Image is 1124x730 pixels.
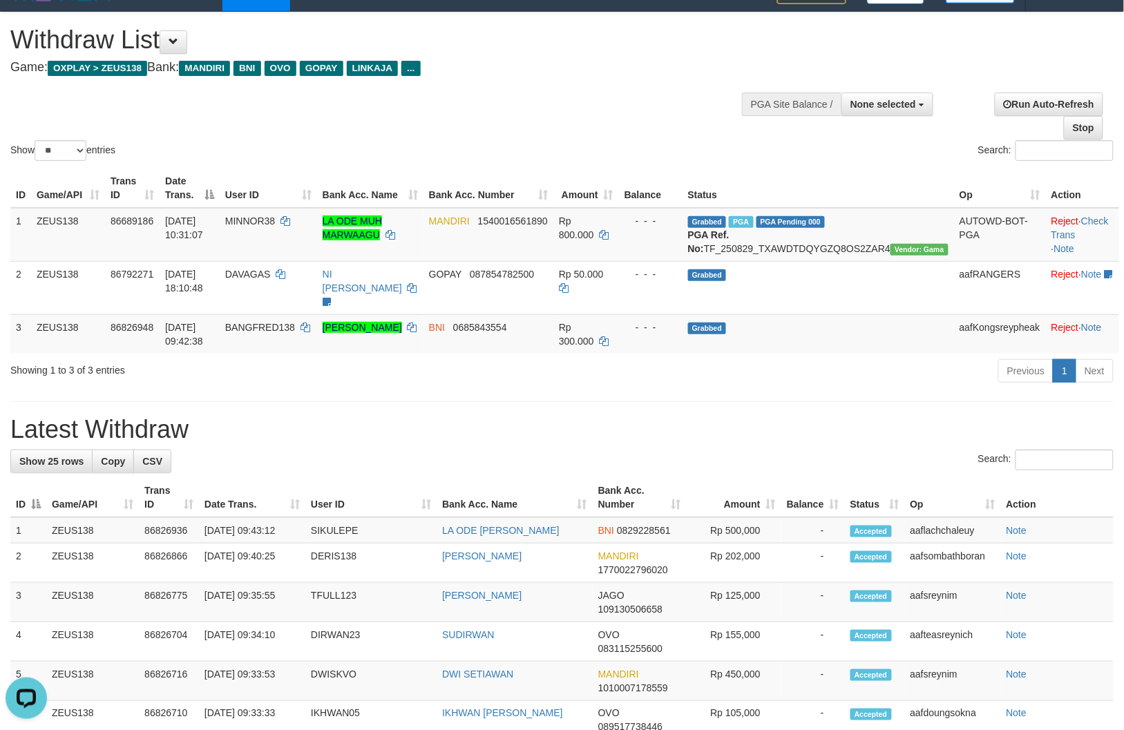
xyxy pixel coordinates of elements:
[199,478,305,517] th: Date Trans.: activate to sort column ascending
[905,662,1001,701] td: aafsreynim
[31,208,105,262] td: ZEUS138
[756,216,826,228] span: PGA Pending
[305,544,437,583] td: DERIS138
[10,208,31,262] td: 1
[781,622,845,662] td: -
[954,261,1046,314] td: aafRANGERS
[1007,708,1027,719] a: Note
[683,208,954,262] td: TF_250829_TXAWDTDQYGZQ8OS2ZAR4
[850,709,892,720] span: Accepted
[160,169,220,208] th: Date Trans.: activate to sort column descending
[1046,261,1119,314] td: ·
[1001,478,1114,517] th: Action
[954,169,1046,208] th: Op: activate to sort column ascending
[31,261,105,314] td: ZEUS138
[35,140,86,161] select: Showentries
[905,478,1001,517] th: Op: activate to sort column ascending
[781,583,845,622] td: -
[688,269,727,281] span: Grabbed
[199,662,305,701] td: [DATE] 09:33:53
[617,525,671,536] span: Copy 0829228561 to clipboard
[10,314,31,354] td: 3
[225,215,275,227] span: MINNOR38
[305,662,437,701] td: DWISKVO
[598,604,663,615] span: Copy 109130506658 to clipboard
[225,269,271,280] span: DAVAGAS
[305,517,437,544] td: SIKULEPE
[10,622,46,662] td: 4
[954,314,1046,354] td: aafKongsreypheak
[686,544,781,583] td: Rp 202,000
[686,478,781,517] th: Amount: activate to sort column ascending
[729,216,753,228] span: Marked by aafkaynarin
[46,622,139,662] td: ZEUS138
[305,622,437,662] td: DIRWAN23
[10,261,31,314] td: 2
[234,61,260,76] span: BNI
[347,61,399,76] span: LINKAJA
[781,517,845,544] td: -
[978,450,1114,470] label: Search:
[905,544,1001,583] td: aafsombathboran
[598,708,620,719] span: OVO
[10,517,46,544] td: 1
[905,517,1001,544] td: aaflachchaleuy
[46,478,139,517] th: Game/API: activate to sort column ascending
[850,551,892,563] span: Accepted
[1081,269,1102,280] a: Note
[890,244,949,256] span: Vendor URL: https://trx31.1velocity.biz
[220,169,317,208] th: User ID: activate to sort column ascending
[442,550,522,561] a: [PERSON_NAME]
[105,169,160,208] th: Trans ID: activate to sort column ascending
[995,93,1103,116] a: Run Auto-Refresh
[905,622,1001,662] td: aafteasreynich
[742,93,841,116] div: PGA Site Balance /
[31,314,105,354] td: ZEUS138
[1007,525,1027,536] a: Note
[305,478,437,517] th: User ID: activate to sort column ascending
[619,169,683,208] th: Balance
[442,708,563,719] a: IKHWAN [PERSON_NAME]
[688,229,730,254] b: PGA Ref. No:
[1007,629,1027,640] a: Note
[225,322,295,333] span: BANGFRED138
[598,682,668,693] span: Copy 1010007178559 to clipboard
[19,456,84,467] span: Show 25 rows
[470,269,534,280] span: Copy 087854782500 to clipboard
[46,544,139,583] td: ZEUS138
[429,215,470,227] span: MANDIRI
[598,564,668,575] span: Copy 1770022796020 to clipboard
[10,358,458,377] div: Showing 1 to 3 of 3 entries
[781,662,845,701] td: -
[10,169,31,208] th: ID
[6,6,47,47] button: Open LiveChat chat widget
[317,169,423,208] th: Bank Acc. Name: activate to sort column ascending
[92,450,134,473] a: Copy
[850,526,892,537] span: Accepted
[265,61,296,76] span: OVO
[323,322,402,333] a: [PERSON_NAME]
[598,550,639,561] span: MANDIRI
[139,478,199,517] th: Trans ID: activate to sort column ascending
[429,269,461,280] span: GOPAY
[1046,314,1119,354] td: ·
[10,26,736,54] h1: Withdraw List
[305,583,437,622] td: TFULL123
[598,669,639,680] span: MANDIRI
[625,267,677,281] div: - - -
[781,544,845,583] td: -
[686,583,781,622] td: Rp 125,000
[905,583,1001,622] td: aafsreynim
[10,61,736,75] h4: Game: Bank:
[10,478,46,517] th: ID: activate to sort column descending
[179,61,230,76] span: MANDIRI
[625,214,677,228] div: - - -
[598,643,663,654] span: Copy 083115255600 to clipboard
[688,216,727,228] span: Grabbed
[142,456,162,467] span: CSV
[31,169,105,208] th: Game/API: activate to sort column ascending
[1051,322,1079,333] a: Reject
[1007,550,1027,561] a: Note
[845,478,905,517] th: Status: activate to sort column ascending
[10,544,46,583] td: 2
